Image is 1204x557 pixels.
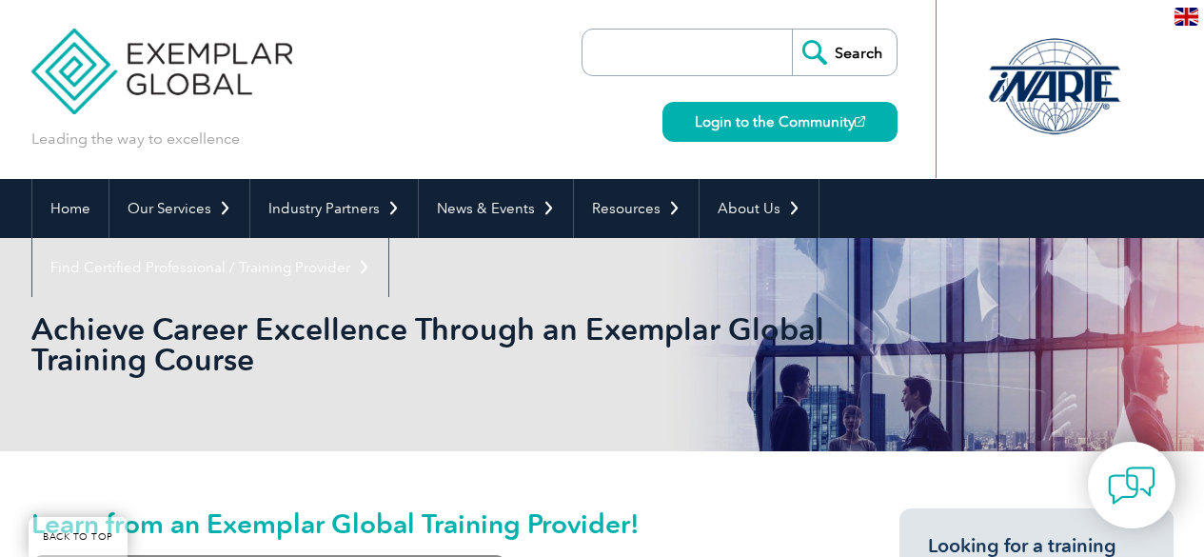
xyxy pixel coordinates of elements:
[700,179,819,238] a: About Us
[31,314,831,375] h2: Achieve Career Excellence Through an Exemplar Global Training Course
[855,116,865,127] img: open_square.png
[31,508,831,539] h2: Learn from an Exemplar Global Training Provider!
[574,179,699,238] a: Resources
[1108,462,1155,509] img: contact-chat.png
[29,517,128,557] a: BACK TO TOP
[419,179,573,238] a: News & Events
[662,102,898,142] a: Login to the Community
[31,129,240,149] p: Leading the way to excellence
[792,30,897,75] input: Search
[250,179,418,238] a: Industry Partners
[32,179,109,238] a: Home
[32,238,388,297] a: Find Certified Professional / Training Provider
[109,179,249,238] a: Our Services
[1174,8,1198,26] img: en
